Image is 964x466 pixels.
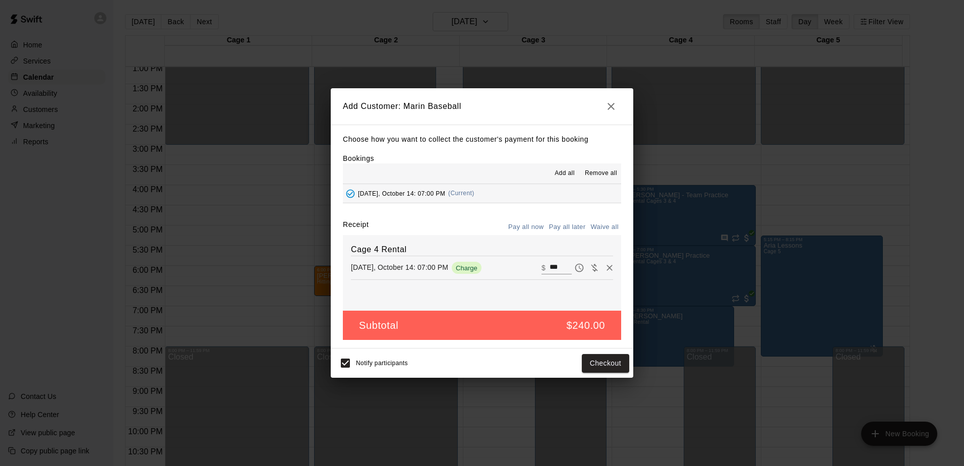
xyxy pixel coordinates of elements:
button: Waive all [588,219,621,235]
label: Receipt [343,219,369,235]
button: Pay all now [506,219,547,235]
h6: Cage 4 Rental [351,243,613,256]
span: Charge [452,264,481,272]
span: Waive payment [587,263,602,271]
span: [DATE], October 14: 07:00 PM [358,190,445,197]
label: Bookings [343,154,374,162]
p: $ [541,263,546,273]
h5: $240.00 [567,319,606,332]
p: Choose how you want to collect the customer's payment for this booking [343,133,621,146]
span: Notify participants [356,360,408,367]
h2: Add Customer: Marin Baseball [331,88,633,125]
button: Pay all later [547,219,588,235]
span: Add all [555,168,575,179]
span: Pay later [572,263,587,271]
h5: Subtotal [359,319,398,332]
button: Remove all [581,165,621,182]
span: Remove all [585,168,617,179]
button: Remove [602,260,617,275]
button: Add all [549,165,581,182]
p: [DATE], October 14: 07:00 PM [351,262,448,272]
button: Added - Collect Payment[DATE], October 14: 07:00 PM(Current) [343,184,621,203]
span: (Current) [448,190,474,197]
button: Checkout [582,354,629,373]
button: Added - Collect Payment [343,186,358,201]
